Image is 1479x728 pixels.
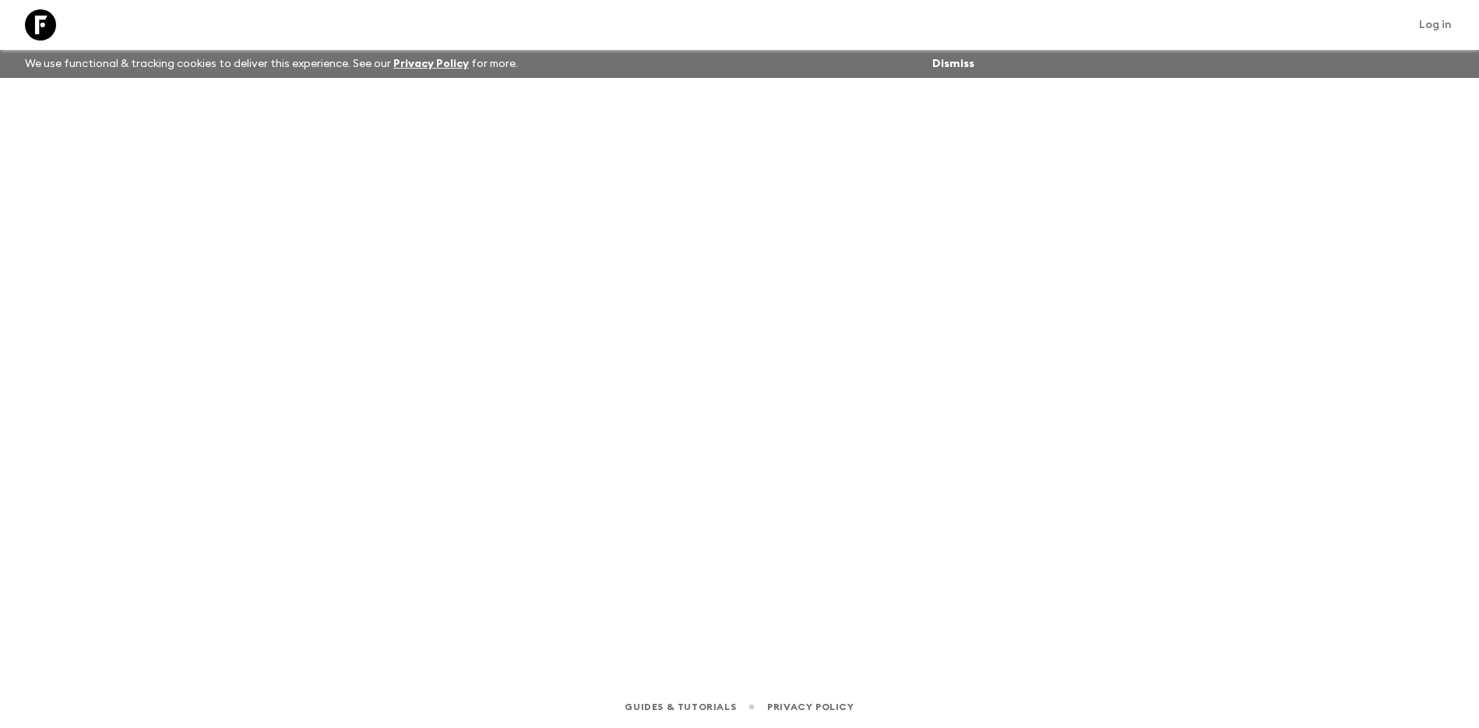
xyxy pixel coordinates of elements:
button: Dismiss [928,53,978,75]
p: We use functional & tracking cookies to deliver this experience. See our for more. [19,50,524,78]
a: Guides & Tutorials [625,698,736,716]
a: Log in [1410,14,1460,36]
a: Privacy Policy [393,58,469,69]
a: Privacy Policy [767,698,854,716]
